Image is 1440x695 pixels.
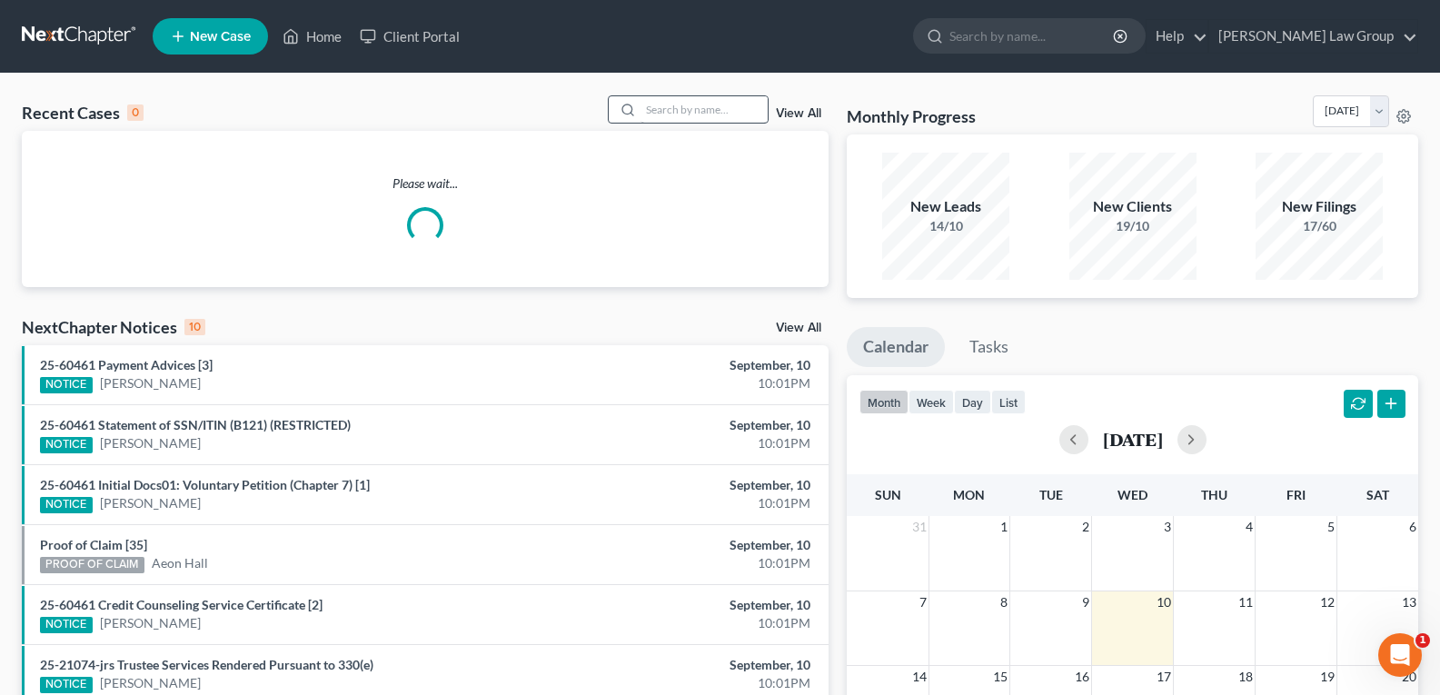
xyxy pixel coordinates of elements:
[991,390,1026,414] button: list
[998,591,1009,613] span: 8
[1069,196,1197,217] div: New Clients
[776,107,821,120] a: View All
[1080,516,1091,538] span: 2
[859,390,909,414] button: month
[100,374,201,392] a: [PERSON_NAME]
[953,327,1025,367] a: Tasks
[566,356,810,374] div: September, 10
[998,516,1009,538] span: 1
[910,516,929,538] span: 31
[40,417,351,432] a: 25-60461 Statement of SSN/ITIN (B121) (RESTRICTED)
[1069,217,1197,235] div: 19/10
[273,20,351,53] a: Home
[40,357,213,372] a: 25-60461 Payment Advices [3]
[100,614,201,632] a: [PERSON_NAME]
[1256,196,1383,217] div: New Filings
[127,104,144,121] div: 0
[22,102,144,124] div: Recent Cases
[40,597,323,612] a: 25-60461 Credit Counseling Service Certificate [2]
[776,322,821,334] a: View All
[566,536,810,554] div: September, 10
[40,537,147,552] a: Proof of Claim [35]
[1039,487,1063,502] span: Tue
[882,217,1009,235] div: 14/10
[954,390,991,414] button: day
[882,196,1009,217] div: New Leads
[152,554,208,572] a: Aeon Hall
[953,487,985,502] span: Mon
[875,487,901,502] span: Sun
[918,591,929,613] span: 7
[1318,591,1336,613] span: 12
[40,677,93,693] div: NOTICE
[190,30,251,44] span: New Case
[566,476,810,494] div: September, 10
[1236,591,1255,613] span: 11
[1209,20,1417,53] a: [PERSON_NAME] Law Group
[1415,633,1430,648] span: 1
[1400,591,1418,613] span: 13
[566,674,810,692] div: 10:01PM
[641,96,768,123] input: Search by name...
[1318,666,1336,688] span: 19
[1117,487,1147,502] span: Wed
[1236,666,1255,688] span: 18
[1407,516,1418,538] span: 6
[991,666,1009,688] span: 15
[40,377,93,393] div: NOTICE
[566,416,810,434] div: September, 10
[566,494,810,512] div: 10:01PM
[566,596,810,614] div: September, 10
[1147,20,1207,53] a: Help
[100,494,201,512] a: [PERSON_NAME]
[100,674,201,692] a: [PERSON_NAME]
[909,390,954,414] button: week
[910,666,929,688] span: 14
[949,19,1116,53] input: Search by name...
[566,434,810,452] div: 10:01PM
[566,656,810,674] div: September, 10
[40,497,93,513] div: NOTICE
[1073,666,1091,688] span: 16
[184,319,205,335] div: 10
[22,316,205,338] div: NextChapter Notices
[1286,487,1306,502] span: Fri
[1103,430,1163,449] h2: [DATE]
[22,174,829,193] p: Please wait...
[1201,487,1227,502] span: Thu
[1326,516,1336,538] span: 5
[847,327,945,367] a: Calendar
[1155,591,1173,613] span: 10
[847,105,976,127] h3: Monthly Progress
[566,374,810,392] div: 10:01PM
[1155,666,1173,688] span: 17
[566,554,810,572] div: 10:01PM
[100,434,201,452] a: [PERSON_NAME]
[40,437,93,453] div: NOTICE
[1378,633,1422,677] iframe: Intercom live chat
[1244,516,1255,538] span: 4
[1162,516,1173,538] span: 3
[1080,591,1091,613] span: 9
[40,557,144,573] div: PROOF OF CLAIM
[40,617,93,633] div: NOTICE
[351,20,469,53] a: Client Portal
[1256,217,1383,235] div: 17/60
[40,477,370,492] a: 25-60461 Initial Docs01: Voluntary Petition (Chapter 7) [1]
[566,614,810,632] div: 10:01PM
[1366,487,1389,502] span: Sat
[40,657,373,672] a: 25-21074-jrs Trustee Services Rendered Pursuant to 330(e)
